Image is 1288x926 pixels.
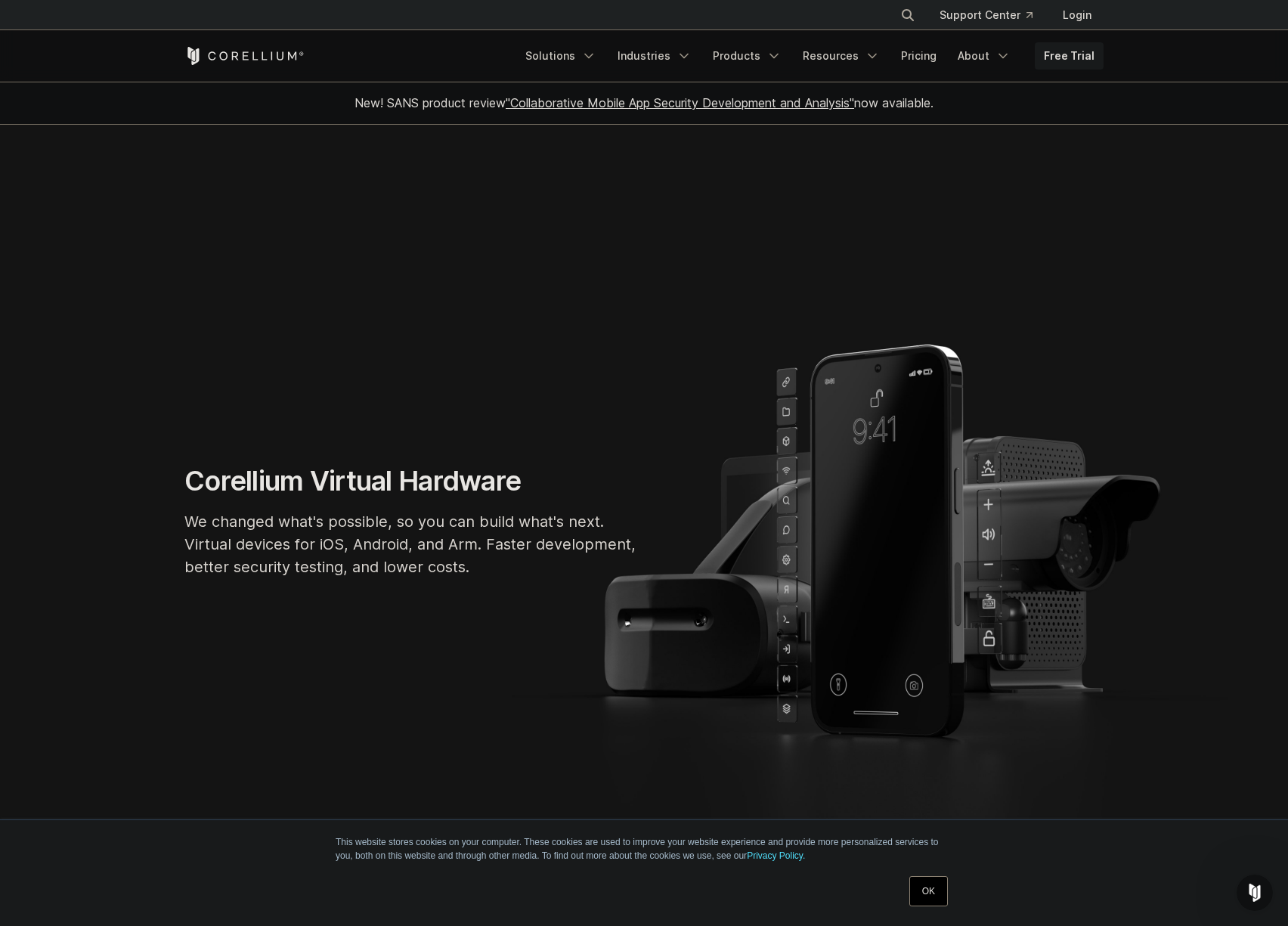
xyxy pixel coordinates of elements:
[1035,42,1104,70] a: Free Trial
[1051,2,1104,29] a: Login
[909,876,948,906] a: OK
[882,2,1104,29] div: Navigation Menu
[355,95,933,110] span: New! SANS product review now available.
[949,42,1020,70] a: About
[704,42,791,70] a: Products
[927,2,1045,29] a: Support Center
[894,2,921,29] button: Search
[608,42,701,70] a: Industries
[184,510,638,578] p: We changed what's possible, so you can build what's next. Virtual devices for iOS, Android, and A...
[516,42,1104,70] div: Navigation Menu
[336,835,952,863] p: This website stores cookies on your computer. These cookies are used to improve your website expe...
[516,42,605,70] a: Solutions
[892,42,946,70] a: Pricing
[184,464,638,498] h1: Corellium Virtual Hardware
[1237,875,1273,911] iframe: Intercom live chat
[794,42,889,70] a: Resources
[184,47,305,65] a: Corellium Home
[747,850,805,861] a: Privacy Policy.
[506,95,854,110] a: "Collaborative Mobile App Security Development and Analysis"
